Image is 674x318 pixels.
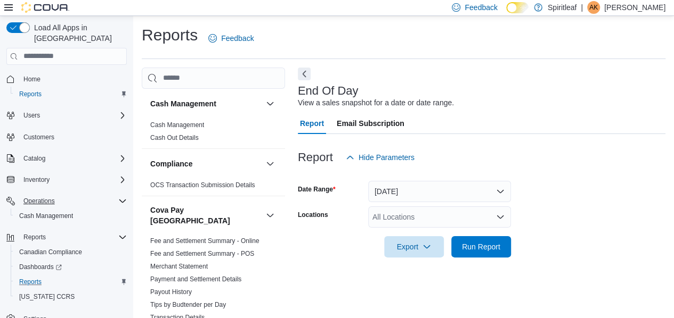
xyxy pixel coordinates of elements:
[150,250,254,257] a: Fee and Settlement Summary - POS
[11,245,131,260] button: Canadian Compliance
[19,292,75,301] span: [US_STATE] CCRS
[150,275,241,283] a: Payment and Settlement Details
[604,1,665,14] p: [PERSON_NAME]
[150,288,192,296] a: Payout History
[221,33,254,44] span: Feedback
[19,152,127,165] span: Catalog
[391,236,437,257] span: Export
[150,275,241,283] span: Payment and Settlement Details
[142,179,285,196] div: Compliance
[19,195,127,207] span: Operations
[19,231,50,244] button: Reports
[19,231,127,244] span: Reports
[150,263,208,270] a: Merchant Statement
[298,85,359,97] h3: End Of Day
[298,185,336,194] label: Date Range
[15,275,46,288] a: Reports
[19,152,50,165] button: Catalog
[2,172,131,187] button: Inventory
[264,157,277,170] button: Compliance
[19,263,62,271] span: Dashboards
[150,158,192,169] h3: Compliance
[264,97,277,110] button: Cash Management
[19,195,59,207] button: Operations
[11,87,131,102] button: Reports
[368,181,511,202] button: [DATE]
[15,88,127,101] span: Reports
[19,212,73,220] span: Cash Management
[2,194,131,208] button: Operations
[150,237,259,245] span: Fee and Settlement Summary - Online
[15,88,46,101] a: Reports
[150,121,204,129] a: Cash Management
[19,131,59,144] a: Customers
[11,289,131,304] button: [US_STATE] CCRS
[19,109,127,122] span: Users
[150,301,226,308] a: Tips by Budtender per Day
[19,130,127,144] span: Customers
[150,181,255,189] a: OCS Transaction Submission Details
[2,71,131,87] button: Home
[342,147,419,168] button: Hide Parameters
[19,173,54,186] button: Inventory
[150,181,255,189] span: OCS Transaction Submission Details
[15,210,77,222] a: Cash Management
[150,205,262,226] h3: Cova Pay [GEOGRAPHIC_DATA]
[11,260,131,274] a: Dashboards
[23,197,55,205] span: Operations
[150,134,199,141] a: Cash Out Details
[298,211,328,219] label: Locations
[506,2,529,13] input: Dark Mode
[30,22,127,44] span: Load All Apps in [GEOGRAPHIC_DATA]
[589,1,598,14] span: AK
[451,236,511,257] button: Run Report
[19,173,127,186] span: Inventory
[15,275,127,288] span: Reports
[15,210,127,222] span: Cash Management
[384,236,444,257] button: Export
[11,208,131,223] button: Cash Management
[23,175,50,184] span: Inventory
[23,75,40,83] span: Home
[19,72,127,86] span: Home
[19,109,44,122] button: Users
[298,68,311,80] button: Next
[23,133,54,141] span: Customers
[548,1,576,14] p: Spiritleaf
[15,246,86,258] a: Canadian Compliance
[23,154,45,163] span: Catalog
[142,119,285,148] div: Cash Management
[15,261,127,273] span: Dashboards
[2,129,131,145] button: Customers
[2,151,131,166] button: Catalog
[15,290,127,303] span: Washington CCRS
[462,241,500,252] span: Run Report
[264,209,277,222] button: Cova Pay [GEOGRAPHIC_DATA]
[21,2,69,13] img: Cova
[298,151,333,164] h3: Report
[23,111,40,120] span: Users
[15,290,79,303] a: [US_STATE] CCRS
[298,97,454,108] div: View a sales snapshot for a date or date range.
[150,98,262,109] button: Cash Management
[11,274,131,289] button: Reports
[19,90,42,98] span: Reports
[15,246,127,258] span: Canadian Compliance
[150,158,262,169] button: Compliance
[142,24,198,46] h1: Reports
[587,1,600,14] div: Anshu K
[359,152,415,163] span: Hide Parameters
[204,28,258,49] a: Feedback
[23,233,46,241] span: Reports
[19,73,45,86] a: Home
[581,1,583,14] p: |
[15,261,66,273] a: Dashboards
[19,248,82,256] span: Canadian Compliance
[19,278,42,286] span: Reports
